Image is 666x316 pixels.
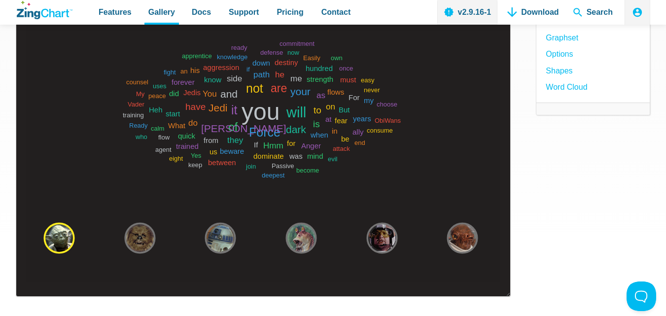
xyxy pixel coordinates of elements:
span: Pricing [277,5,303,19]
span: Gallery [148,5,175,19]
span: Contact [321,5,351,19]
a: Graphset [546,31,578,44]
span: Features [99,5,132,19]
a: Word Cloud [546,80,587,94]
span: Support [229,5,259,19]
a: options [546,47,573,61]
span: Docs [192,5,211,19]
a: ZingChart Logo. Click to return to the homepage [17,1,72,19]
a: Shapes [546,64,572,77]
iframe: Toggle Customer Support [627,281,656,311]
